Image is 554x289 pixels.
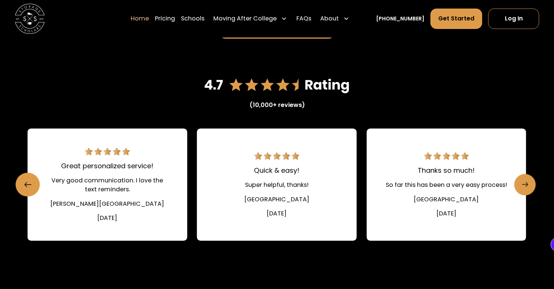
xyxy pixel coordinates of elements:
[85,148,130,155] img: 5 star review.
[210,8,290,29] div: Moving After College
[386,181,507,189] div: So far this has been a very easy process!
[181,8,204,29] a: Schools
[97,214,117,223] div: [DATE]
[296,8,311,29] a: FAQs
[430,9,482,29] a: Get Started
[488,9,539,29] a: Log In
[155,8,175,29] a: Pricing
[366,129,526,240] a: 5 star review.Thanks so much!So far this has been a very easy process![GEOGRAPHIC_DATA][DATE]
[424,152,469,160] img: 5 star review.
[267,209,287,218] div: [DATE]
[244,195,309,204] div: [GEOGRAPHIC_DATA]
[418,165,475,175] div: Thanks so much!
[376,15,424,23] a: [PHONE_NUMBER]
[245,181,309,189] div: Super helpful, thanks!
[213,14,277,23] div: Moving After College
[414,195,479,204] div: [GEOGRAPHIC_DATA]
[320,14,339,23] div: About
[514,174,536,195] a: Next slide
[197,129,356,240] div: 15 / 22
[61,161,153,171] div: Great personalized service!
[28,129,187,240] a: 5 star review.Great personalized service!Very good communication. I love the text reminders.[PERS...
[317,8,352,29] div: About
[16,173,39,197] a: Previous slide
[254,152,299,160] img: 5 star review.
[197,129,356,240] a: 5 star review.Quick & easy!Super helpful, thanks![GEOGRAPHIC_DATA][DATE]
[436,209,456,218] div: [DATE]
[28,129,187,240] div: 14 / 22
[45,176,169,194] div: Very good communication. I love the text reminders.
[204,75,350,95] img: 4.7 star rating on Google reviews.
[254,165,299,175] div: Quick & easy!
[366,129,526,240] div: 16 / 22
[15,4,45,33] img: Storage Scholars main logo
[249,101,305,110] div: (10,000+ reviews)
[131,8,149,29] a: Home
[50,199,164,208] div: [PERSON_NAME][GEOGRAPHIC_DATA]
